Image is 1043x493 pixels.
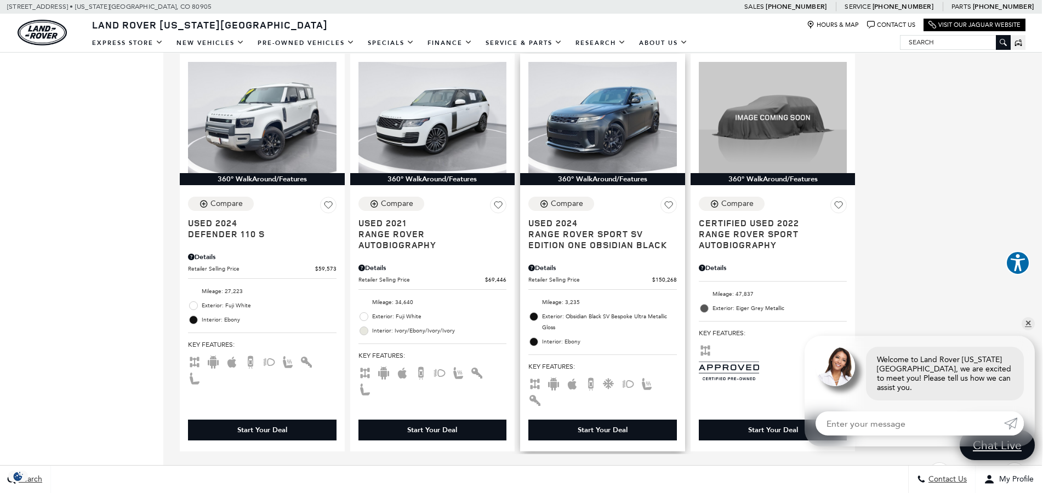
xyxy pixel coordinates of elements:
span: Land Rover [US_STATE][GEOGRAPHIC_DATA] [92,18,328,31]
a: EXPRESS STORE [86,33,170,53]
div: Start Your Deal [188,420,337,440]
button: Compare Vehicle [188,197,254,211]
span: Heated Seats [452,368,465,376]
span: Android Auto [547,379,560,387]
span: Apple Car-Play [225,357,238,365]
div: 360° WalkAround/Features [180,173,345,185]
button: Save Vehicle [320,197,337,217]
div: Start Your Deal [748,425,798,435]
div: Pricing Details - Defender 110 S [188,252,337,262]
div: Start Your Deal [237,425,287,435]
div: Compare [381,199,413,209]
span: Leather Seats [188,374,201,381]
li: Mileage: 34,640 [358,295,507,309]
a: Used 2024Defender 110 S [188,217,337,239]
a: [PHONE_NUMBER] [873,2,933,11]
span: Retailer Selling Price [188,265,315,273]
div: Start Your Deal [699,420,847,440]
a: Specials [361,33,421,53]
div: Start Your Deal [407,425,457,435]
span: Heated Seats [281,357,294,365]
a: [PHONE_NUMBER] [973,2,1034,11]
span: Sales [744,3,764,10]
li: Mileage: 3,235 [528,295,677,309]
span: AWD [699,346,712,353]
span: Fog Lights [263,357,276,365]
input: Enter your message [816,411,1004,435]
span: Exterior: Fuji White [202,300,337,311]
a: Retailer Selling Price $69,446 [358,276,507,284]
span: Exterior: Fuji White [372,311,507,322]
span: AWD [188,357,201,365]
span: Used 2024 [188,217,328,228]
span: Key Features : [699,327,847,339]
a: Certified Used 2022Range Rover Sport Autobiography [699,217,847,250]
aside: Accessibility Help Desk [1006,251,1030,277]
span: Android Auto [377,368,390,376]
span: Exterior: Eiger Grey Metallic [713,303,847,314]
span: Retailer Selling Price [528,276,652,284]
img: Opt-Out Icon [5,471,31,482]
nav: Main Navigation [86,33,694,53]
span: Range Rover Sport Autobiography [699,228,839,250]
a: [STREET_ADDRESS] • [US_STATE][GEOGRAPHIC_DATA], CO 80905 [7,3,212,10]
div: Pricing Details - Range Rover Sport SV Edition One Obsidian Black [528,263,677,273]
span: AWD [358,368,372,376]
div: Compare [210,199,243,209]
a: Land Rover [US_STATE][GEOGRAPHIC_DATA] [86,18,334,31]
div: 360° WalkAround/Features [691,173,856,185]
div: Start Your Deal [528,420,677,440]
span: Backup Camera [244,357,257,365]
span: Keyless Entry [528,395,542,403]
div: Welcome to Land Rover [US_STATE][GEOGRAPHIC_DATA], we are excited to meet you! Please tell us how... [866,347,1024,400]
a: Retailer Selling Price $59,573 [188,265,337,273]
img: Land Rover [18,20,67,45]
div: Pricing Details - Range Rover Autobiography [358,263,507,273]
span: Service [845,3,870,10]
span: Retailer Selling Price [358,276,486,284]
span: Defender 110 S [188,228,328,239]
a: Pre-Owned Vehicles [251,33,361,53]
span: Range Rover Sport SV Edition One Obsidian Black [528,228,669,250]
button: Compare Vehicle [358,197,424,211]
span: Interior: Ebony [542,336,677,347]
span: Fog Lights [433,368,446,376]
button: Compare Vehicle [699,197,765,211]
span: $59,573 [315,265,337,273]
a: Contact Us [867,21,915,29]
span: Used 2021 [358,217,499,228]
input: Search [900,36,1010,49]
a: [PHONE_NUMBER] [766,2,827,11]
li: Mileage: 47,837 [699,287,847,301]
a: Submit [1004,411,1024,435]
span: Interior: Ivory/Ebony/Ivory/Ivory [372,325,507,336]
img: 2024 Land Rover Defender 110 S [188,62,337,173]
span: Apple Car-Play [396,368,409,376]
img: 2024 Land Rover Range Rover Sport SV Edition One Obsidian Black [528,62,677,173]
a: Used 2024Range Rover Sport SV Edition One Obsidian Black [528,217,677,250]
span: Interior: Ebony [202,314,337,325]
span: Heated Seats [640,379,653,387]
div: Compare [551,199,583,209]
div: 360° WalkAround/Features [350,173,515,185]
a: Visit Our Jaguar Website [928,21,1021,29]
button: Save Vehicle [490,197,506,217]
img: Agent profile photo [816,347,855,386]
button: Save Vehicle [660,197,677,217]
span: Leather Seats [358,385,372,392]
a: Used 2021Range Rover Autobiography [358,217,507,250]
div: Start Your Deal [578,425,628,435]
div: Start Your Deal [358,420,507,440]
a: Retailer Selling Price $150,268 [528,276,677,284]
span: Key Features : [528,360,677,372]
button: Open user profile menu [976,466,1042,493]
span: Cooled Seats [603,379,616,387]
a: land-rover [18,20,67,45]
a: Service & Parts [479,33,569,53]
span: Backup Camera [414,368,428,376]
div: Pricing Details - Range Rover Sport Autobiography [699,263,847,273]
a: About Us [632,33,694,53]
span: Android Auto [207,357,220,365]
span: Parts [951,3,971,10]
a: Research [569,33,632,53]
